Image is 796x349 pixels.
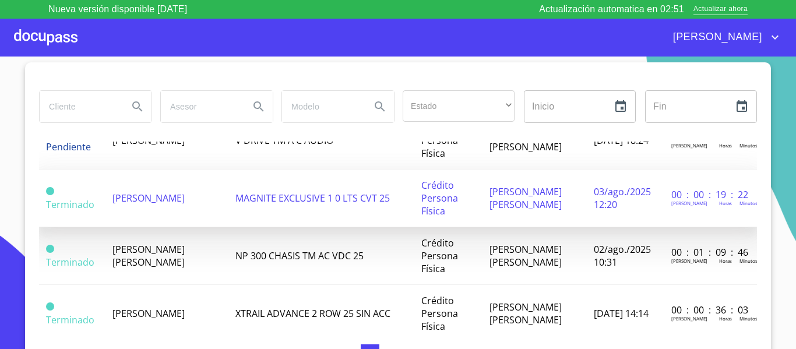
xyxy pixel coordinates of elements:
span: Actualizar ahora [693,3,748,16]
span: XTRAIL ADVANCE 2 ROW 25 SIN ACC [235,307,390,320]
p: Horas [719,258,732,264]
p: [PERSON_NAME] [671,142,707,149]
p: Horas [719,200,732,206]
span: Terminado [46,245,54,253]
p: 00 : 00 : 19 : 22 [671,188,750,201]
span: Terminado [46,313,94,326]
span: 02/ago./2025 10:31 [594,243,651,269]
span: Pendiente [46,140,91,153]
span: 03/ago./2025 12:20 [594,185,651,211]
span: [DATE] 14:14 [594,307,649,320]
button: Search [366,93,394,121]
p: Minutos [739,258,758,264]
div: ​ [403,90,515,122]
span: Terminado [46,256,94,269]
span: Crédito Persona Física [421,294,458,333]
span: Terminado [46,302,54,311]
p: [PERSON_NAME] [671,258,707,264]
p: Minutos [739,142,758,149]
p: 00 : 01 : 09 : 46 [671,246,750,259]
span: [PERSON_NAME] [PERSON_NAME] [489,301,562,326]
p: [PERSON_NAME] [671,315,707,322]
p: Horas [719,315,732,322]
span: [PERSON_NAME] [PERSON_NAME] [489,243,562,269]
p: Actualización automatica en 02:51 [539,2,684,16]
span: [PERSON_NAME] [PERSON_NAME] [489,185,562,211]
input: search [40,91,119,122]
span: [PERSON_NAME] [664,28,768,47]
span: [PERSON_NAME] [112,307,185,320]
span: Crédito Persona Física [421,179,458,217]
button: Search [124,93,152,121]
button: account of current user [664,28,782,47]
span: Crédito Persona Física [421,237,458,275]
p: Minutos [739,315,758,322]
p: Horas [719,142,732,149]
p: Minutos [739,200,758,206]
span: MAGNITE EXCLUSIVE 1 0 LTS CVT 25 [235,192,390,205]
p: [PERSON_NAME] [671,200,707,206]
button: Search [245,93,273,121]
span: NP 300 CHASIS TM AC VDC 25 [235,249,364,262]
span: Terminado [46,187,54,195]
span: Terminado [46,198,94,211]
p: Nueva versión disponible [DATE] [48,2,187,16]
input: search [282,91,361,122]
input: search [161,91,240,122]
span: [PERSON_NAME] [PERSON_NAME] [112,243,185,269]
span: [PERSON_NAME] [112,192,185,205]
p: 00 : 00 : 36 : 03 [671,304,750,316]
